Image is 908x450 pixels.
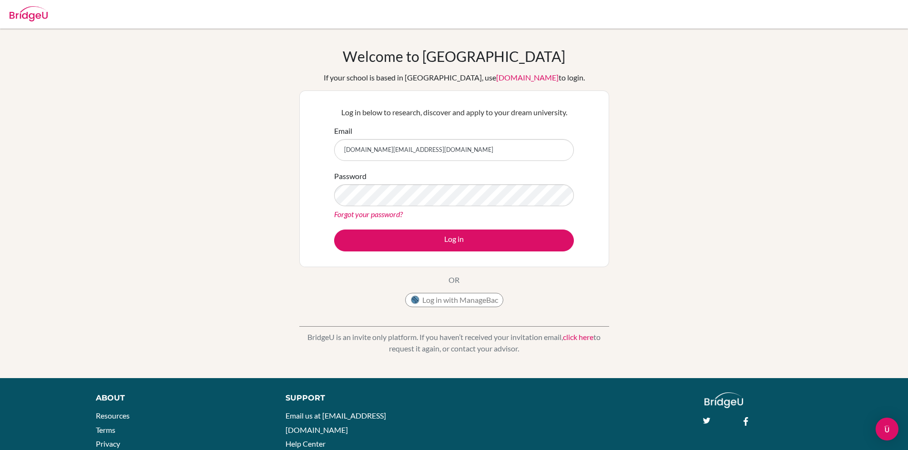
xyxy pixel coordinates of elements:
p: BridgeU is an invite only platform. If you haven’t received your invitation email, to request it ... [299,331,609,354]
p: Log in below to research, discover and apply to your dream university. [334,107,574,118]
a: click here [563,332,593,341]
button: Log in with ManageBac [405,293,503,307]
a: Terms [96,425,115,434]
p: OR [449,274,459,286]
div: If your school is based in [GEOGRAPHIC_DATA], use to login. [324,72,585,83]
label: Password [334,170,367,182]
label: Email [334,125,352,137]
a: Resources [96,411,130,420]
img: logo_white@2x-f4f0deed5e89b7ecb1c2cc34c3e3d731f90f0f143d5ea2071677605dd97b5244.png [704,392,743,408]
h1: Welcome to [GEOGRAPHIC_DATA] [343,48,565,65]
div: Support [286,392,443,404]
a: Help Center [286,439,326,448]
a: Forgot your password? [334,210,403,219]
img: Bridge-U [10,6,48,21]
a: Privacy [96,439,120,448]
div: About [96,392,264,404]
button: Log in [334,230,574,251]
div: Open Intercom Messenger [876,418,898,440]
a: [DOMAIN_NAME] [496,73,559,82]
a: Email us at [EMAIL_ADDRESS][DOMAIN_NAME] [286,411,386,434]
